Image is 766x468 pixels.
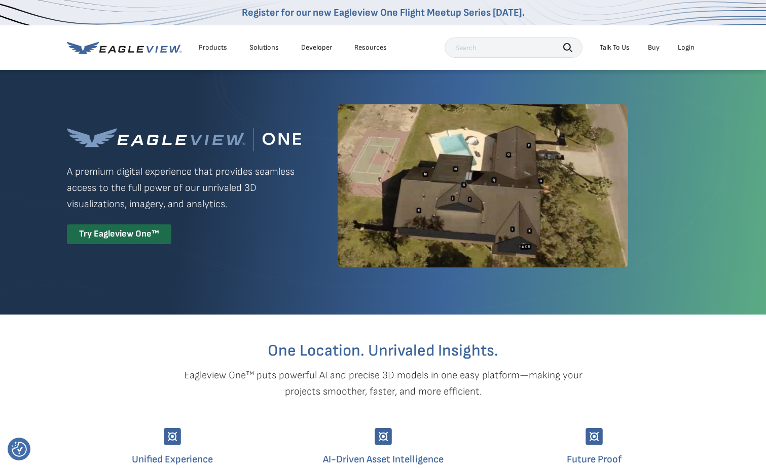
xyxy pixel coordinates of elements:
[75,451,270,467] h4: Unified Experience
[242,7,525,19] a: Register for our new Eagleview One Flight Meetup Series [DATE].
[354,43,387,52] div: Resources
[648,43,660,52] a: Buy
[67,164,301,212] p: A premium digital experience that provides seamless access to the full power of our unrivaled 3D ...
[12,442,27,457] img: Revisit consent button
[67,224,171,244] div: Try Eagleview One™
[678,43,695,52] div: Login
[199,43,227,52] div: Products
[600,43,630,52] div: Talk To Us
[166,367,600,400] p: Eagleview One™ puts powerful AI and precise 3D models in one easy platform—making your projects s...
[12,442,27,457] button: Consent Preferences
[375,428,392,445] img: Group-9744.svg
[75,343,692,359] h2: One Location. Unrivaled Insights.
[285,451,481,467] h4: AI-Driven Asset Intelligence
[496,451,692,467] h4: Future Proof
[586,428,603,445] img: Group-9744.svg
[67,128,301,151] img: Eagleview One™
[445,37,582,58] input: Search
[164,428,181,445] img: Group-9744.svg
[301,43,332,52] a: Developer
[249,43,279,52] div: Solutions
